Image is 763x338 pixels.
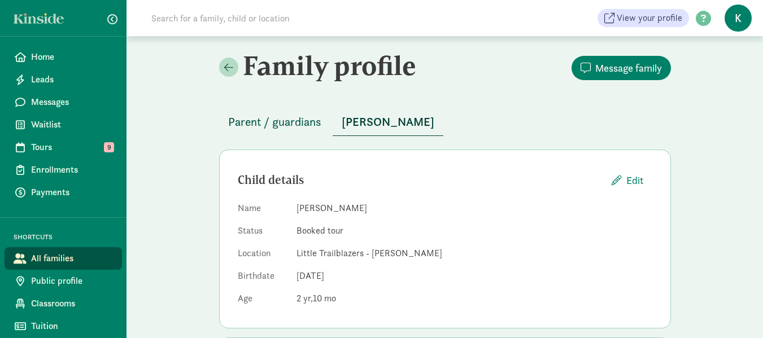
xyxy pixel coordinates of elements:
[297,292,313,304] span: 2
[31,297,113,310] span: Classrooms
[5,136,122,159] a: Tours 9
[219,50,443,81] h2: Family profile
[5,270,122,292] a: Public profile
[5,247,122,270] a: All families
[572,56,671,80] button: Message family
[31,73,113,86] span: Leads
[104,142,114,152] span: 9
[219,116,330,129] a: Parent / guardians
[5,159,122,181] a: Enrollments
[626,173,643,188] span: Edit
[5,68,122,91] a: Leads
[333,108,443,136] button: [PERSON_NAME]
[598,9,689,27] a: View your profile
[297,201,652,215] dd: [PERSON_NAME]
[297,224,652,238] dd: Booked tour
[5,292,122,315] a: Classrooms
[342,113,434,131] span: [PERSON_NAME]
[31,252,113,265] span: All families
[238,224,287,242] dt: Status
[603,168,652,192] button: Edit
[31,319,113,333] span: Tuition
[238,247,287,265] dt: Location
[725,5,752,32] span: K
[31,141,113,154] span: Tours
[31,163,113,177] span: Enrollments
[31,118,113,131] span: Waitlist
[5,181,122,204] a: Payments
[219,108,330,135] button: Parent / guardians
[238,171,603,189] div: Child details
[31,95,113,109] span: Messages
[145,7,461,29] input: Search for a family, child or location
[238,292,287,310] dt: Age
[333,116,443,129] a: [PERSON_NAME]
[313,292,336,304] span: 10
[707,284,763,338] iframe: Chat Widget
[5,315,122,337] a: Tuition
[238,269,287,287] dt: Birthdate
[297,247,652,260] dd: Little Trailblazers - [PERSON_NAME]
[5,46,122,68] a: Home
[5,113,122,136] a: Waitlist
[595,60,662,76] span: Message family
[31,50,113,64] span: Home
[238,201,287,220] dt: Name
[5,91,122,113] a: Messages
[31,274,113,288] span: Public profile
[617,11,682,25] span: View your profile
[297,270,324,282] span: [DATE]
[31,186,113,199] span: Payments
[228,113,321,131] span: Parent / guardians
